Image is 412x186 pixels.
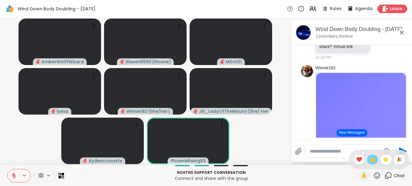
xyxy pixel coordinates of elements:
span: ( She/Her ) [148,108,170,114]
a: Winnie182 [316,65,336,71]
button: Send [395,144,409,158]
span: audio-muted [194,109,198,113]
p: 11 members, 9 online [316,33,353,40]
p: Hosted support conversation [68,170,355,175]
span: audio-muted [121,109,125,113]
textarea: Type your message [310,148,380,154]
span: Wind Down Body Doubling - [DATE] [18,6,96,12]
img: Divorce / Long Term Relationship [316,73,406,149]
span: AmberWolffWizard [42,59,84,65]
span: ( Noone ) [152,59,171,65]
span: audio-muted [36,60,40,64]
span: audio-muted [83,159,87,163]
span: PhoenixRising83 [171,158,206,164]
span: audio-muted [120,60,124,64]
span: 🌟 [383,156,389,163]
span: 11:19 PM [316,55,331,60]
span: Jill_LadyOfTheMountain [199,108,247,114]
span: Rules [330,6,342,12]
span: 🎉 [396,156,402,163]
span: Aydencossette [89,158,122,164]
p: Connect and share with the group [68,175,355,181]
span: ✋ [361,172,367,179]
span: 👍 [370,156,376,163]
span: audio-muted [220,60,225,64]
span: lyssa [57,108,68,114]
span: ( She/ Her ) [248,108,268,114]
button: Emoji picker [383,148,390,155]
span: audio-muted [51,109,56,113]
img: Wind Down Body Doubling - Saturday, Aug 09 [296,25,311,40]
img: ShareWell Logomark [5,4,15,14]
span: Steven6560 [126,59,151,65]
span: Mitch01 [226,59,242,65]
span: Winnie182 [126,108,147,114]
span: ❤️ [356,156,362,163]
img: https://sharewell-space-live.sfo3.digitaloceanspaces.com/user-generated/e42ae254-8b4f-41a5-8170-c... [301,65,313,77]
div: Wind Down Body Doubling - [DATE] [316,26,408,33]
span: Leave [390,6,402,12]
button: New Messages! [336,129,367,136]
span: Chat [394,173,405,179]
span: Agenda [355,6,373,12]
